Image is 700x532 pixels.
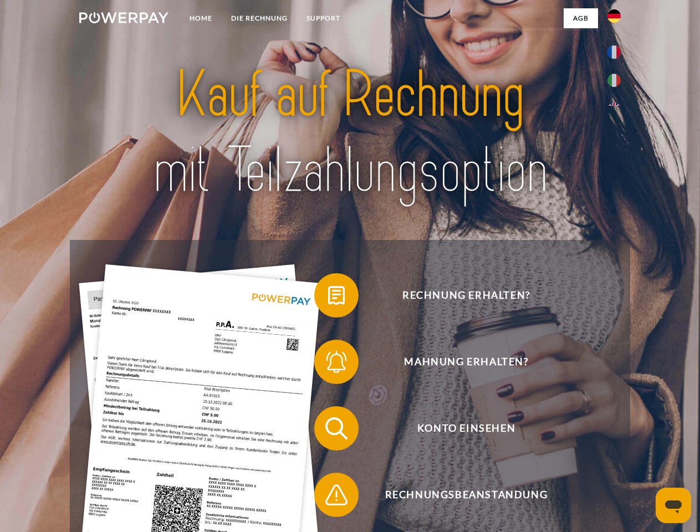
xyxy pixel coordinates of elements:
[607,103,621,116] img: en
[564,8,598,28] a: agb
[180,8,222,28] a: Home
[323,415,350,442] img: qb_search.svg
[106,53,594,212] img: title-powerpay_de.svg
[607,9,621,23] img: de
[330,406,602,451] span: Konto einsehen
[656,488,691,523] iframe: Schaltfläche zum Öffnen des Messaging-Fensters
[330,473,602,517] span: Rechnungsbeanstandung
[314,406,602,451] button: Konto einsehen
[297,8,350,28] a: SUPPORT
[330,340,602,384] span: Mahnung erhalten?
[607,74,621,87] img: it
[449,28,598,48] a: AGB (Kauf auf Rechnung)
[314,340,602,384] button: Mahnung erhalten?
[79,12,168,23] img: logo-powerpay-white.svg
[314,473,602,517] button: Rechnungsbeanstandung
[222,8,297,28] a: DIE RECHNUNG
[323,348,350,376] img: qb_bell.svg
[323,282,350,309] img: qb_bill.svg
[323,481,350,509] img: qb_warning.svg
[314,273,602,318] button: Rechnung erhalten?
[330,273,602,318] span: Rechnung erhalten?
[607,45,621,59] img: fr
